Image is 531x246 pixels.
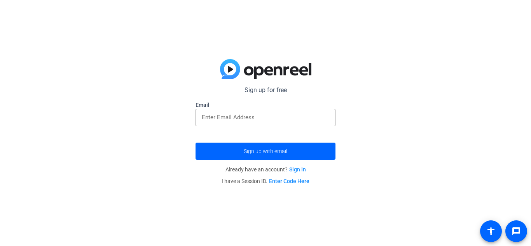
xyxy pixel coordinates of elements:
a: Enter Code Here [269,178,309,184]
a: Sign in [289,166,306,173]
mat-icon: accessibility [486,227,496,236]
input: Enter Email Address [202,113,329,122]
mat-icon: message [512,227,521,236]
label: Email [196,101,335,109]
button: Sign up with email [196,143,335,160]
span: Already have an account? [225,166,306,173]
img: blue-gradient.svg [220,59,311,79]
p: Sign up for free [196,85,335,95]
span: I have a Session ID. [222,178,309,184]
